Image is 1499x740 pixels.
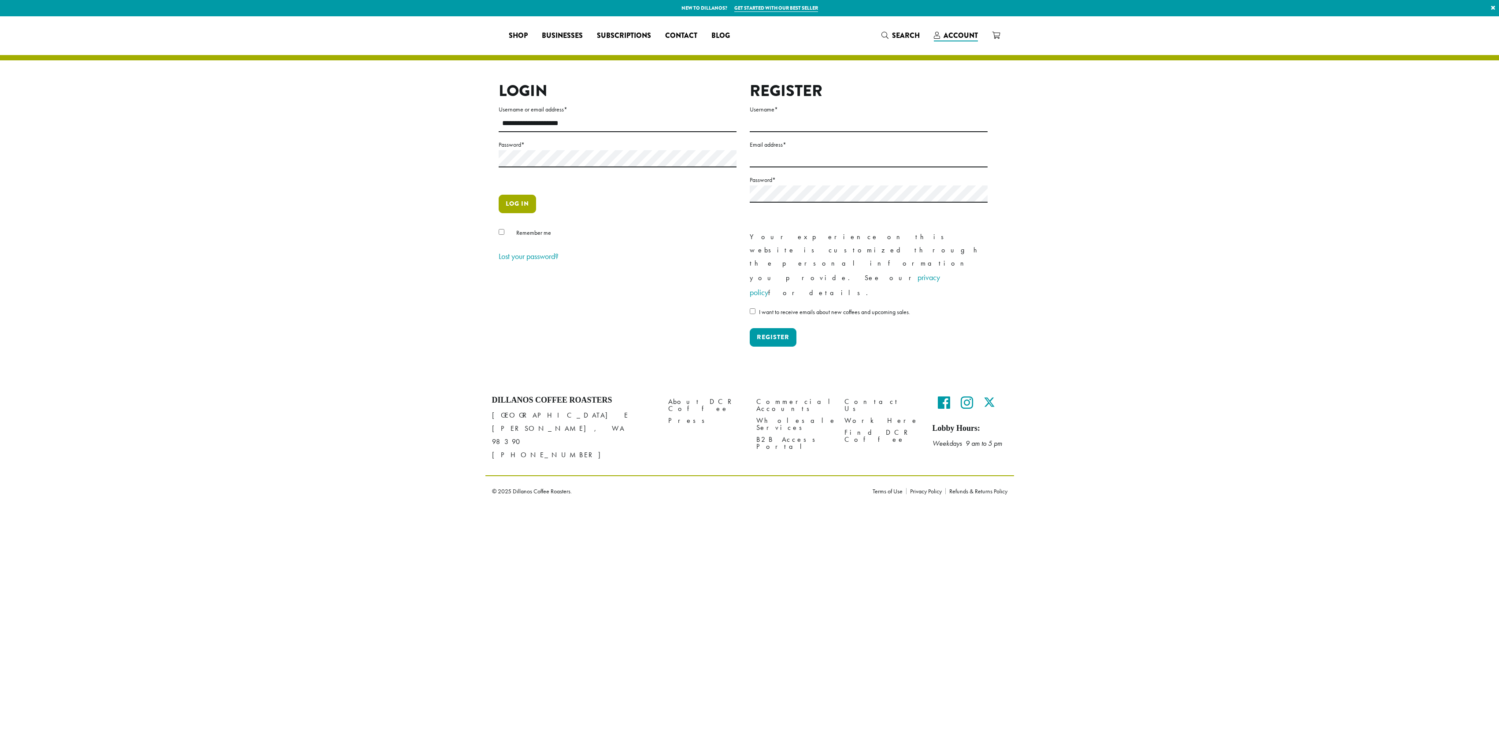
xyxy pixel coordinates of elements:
[492,409,655,462] p: [GEOGRAPHIC_DATA] E [PERSON_NAME], WA 98390 [PHONE_NUMBER]
[502,29,535,43] a: Shop
[668,396,743,414] a: About DCR Coffee
[756,415,831,434] a: Wholesale Services
[750,272,940,297] a: privacy policy
[750,139,988,150] label: Email address
[933,424,1007,433] h5: Lobby Hours:
[892,30,920,41] span: Search
[750,174,988,185] label: Password
[542,30,583,41] span: Businesses
[597,30,651,41] span: Subscriptions
[756,434,831,453] a: B2B Access Portal
[945,488,1007,494] a: Refunds & Returns Policy
[874,28,927,43] a: Search
[665,30,697,41] span: Contact
[750,328,796,347] button: Register
[499,104,737,115] label: Username or email address
[844,427,919,446] a: Find DCR Coffee
[499,139,737,150] label: Password
[750,104,988,115] label: Username
[750,230,988,300] p: Your experience on this website is customized through the personal information you provide. See o...
[756,396,831,414] a: Commercial Accounts
[516,229,551,237] span: Remember me
[509,30,528,41] span: Shop
[499,251,559,261] a: Lost your password?
[750,308,755,314] input: I want to receive emails about new coffees and upcoming sales.
[759,308,910,316] span: I want to receive emails about new coffees and upcoming sales.
[668,415,743,427] a: Press
[492,488,859,494] p: © 2025 Dillanos Coffee Roasters.
[750,81,988,100] h2: Register
[906,488,945,494] a: Privacy Policy
[844,396,919,414] a: Contact Us
[844,415,919,427] a: Work Here
[873,488,906,494] a: Terms of Use
[492,396,655,405] h4: Dillanos Coffee Roasters
[499,81,737,100] h2: Login
[711,30,730,41] span: Blog
[944,30,978,41] span: Account
[933,439,1002,448] em: Weekdays 9 am to 5 pm
[499,195,536,213] button: Log in
[734,4,818,12] a: Get started with our best seller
